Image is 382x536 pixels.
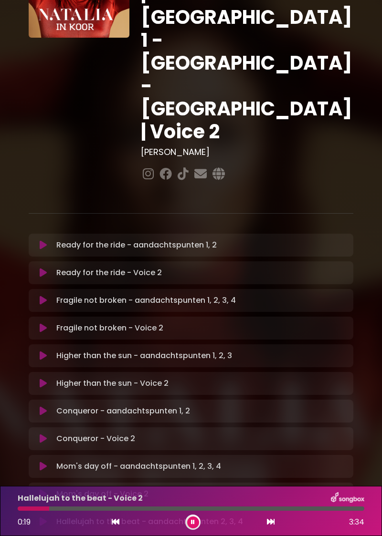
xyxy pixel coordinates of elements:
[56,322,163,334] p: Fragile not broken - Voice 2
[56,295,236,306] p: Fragile not broken - aandachtspunten 1, 2, 3, 4
[56,378,169,389] p: Higher than the sun - Voice 2
[18,516,31,527] span: 0:19
[56,239,217,251] p: Ready for the ride - aandachtspunten 1, 2
[56,433,135,444] p: Conqueror - Voice 2
[141,147,353,157] h3: [PERSON_NAME]
[56,405,190,417] p: Conqueror - aandachtspunten 1, 2
[349,516,364,528] span: 3:34
[56,267,162,278] p: Ready for the ride - Voice 2
[56,461,221,472] p: Mom's day off - aandachtspunten 1, 2, 3, 4
[18,493,143,504] p: Hallelujah to the beat - Voice 2
[331,492,364,505] img: songbox-logo-white.png
[56,350,232,361] p: Higher than the sun - aandachtspunten 1, 2, 3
